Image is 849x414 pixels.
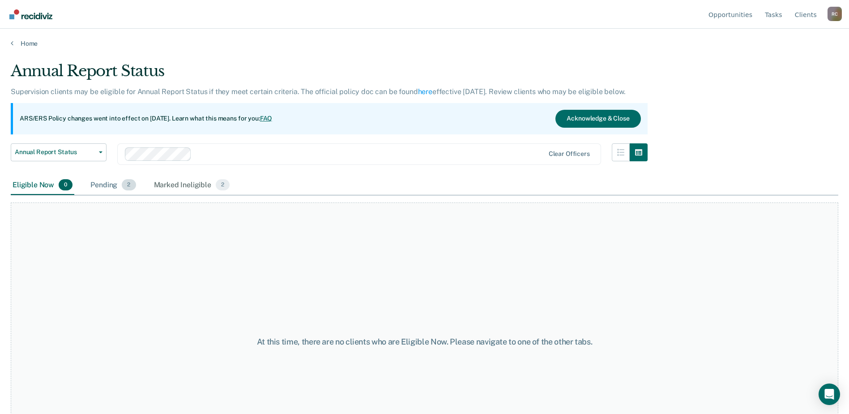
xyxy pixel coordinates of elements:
[11,39,838,47] a: Home
[89,176,137,195] div: Pending2
[20,114,272,123] p: ARS/ERS Policy changes went into effect on [DATE]. Learn what this means for you:
[11,143,107,161] button: Annual Report Status
[15,148,95,156] span: Annual Report Status
[828,7,842,21] button: Profile dropdown button
[59,179,73,191] span: 0
[260,115,273,122] a: FAQ
[819,384,840,405] div: Open Intercom Messenger
[555,110,640,128] button: Acknowledge & Close
[122,179,136,191] span: 2
[418,87,432,96] a: here
[9,9,52,19] img: Recidiviz
[828,7,842,21] div: R C
[549,150,590,158] div: Clear officers
[11,176,74,195] div: Eligible Now0
[11,62,648,87] div: Annual Report Status
[11,87,625,96] p: Supervision clients may be eligible for Annual Report Status if they meet certain criteria. The o...
[218,337,631,347] div: At this time, there are no clients who are Eligible Now. Please navigate to one of the other tabs.
[152,176,232,195] div: Marked Ineligible2
[216,179,230,191] span: 2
